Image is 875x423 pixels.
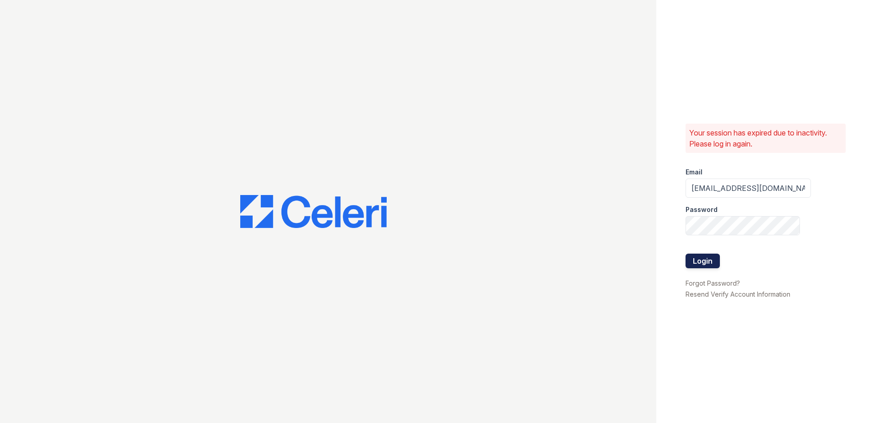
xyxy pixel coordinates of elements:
[686,254,720,268] button: Login
[686,205,718,214] label: Password
[686,168,702,177] label: Email
[686,279,740,287] a: Forgot Password?
[686,290,790,298] a: Resend Verify Account Information
[689,127,842,149] p: Your session has expired due to inactivity. Please log in again.
[240,195,387,228] img: CE_Logo_Blue-a8612792a0a2168367f1c8372b55b34899dd931a85d93a1a3d3e32e68fde9ad4.png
